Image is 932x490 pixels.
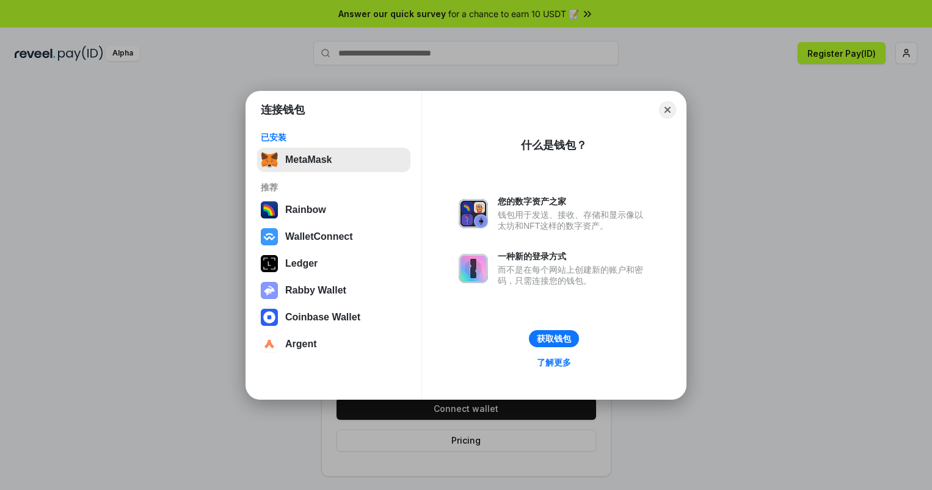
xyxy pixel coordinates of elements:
h1: 连接钱包 [261,103,305,117]
div: 了解更多 [537,357,571,368]
img: svg+xml,%3Csvg%20xmlns%3D%22http%3A%2F%2Fwww.w3.org%2F2000%2Fsvg%22%20fill%3D%22none%22%20viewBox... [459,199,488,228]
div: 推荐 [261,182,407,193]
img: svg+xml,%3Csvg%20xmlns%3D%22http%3A%2F%2Fwww.w3.org%2F2000%2Fsvg%22%20width%3D%2228%22%20height%3... [261,255,278,272]
div: MetaMask [285,154,332,165]
div: 一种新的登录方式 [498,251,649,262]
button: Coinbase Wallet [257,305,410,330]
img: svg+xml,%3Csvg%20width%3D%22120%22%20height%3D%22120%22%20viewBox%3D%220%200%20120%20120%22%20fil... [261,201,278,218]
div: 什么是钱包？ [521,138,587,153]
a: 了解更多 [530,355,578,370]
div: 获取钱包 [537,333,571,344]
img: svg+xml,%3Csvg%20xmlns%3D%22http%3A%2F%2Fwww.w3.org%2F2000%2Fsvg%22%20fill%3D%22none%22%20viewBox... [261,282,278,299]
img: svg+xml,%3Csvg%20xmlns%3D%22http%3A%2F%2Fwww.w3.org%2F2000%2Fsvg%22%20fill%3D%22none%22%20viewBox... [459,254,488,283]
div: Argent [285,339,317,350]
div: 已安装 [261,132,407,143]
button: WalletConnect [257,225,410,249]
div: Coinbase Wallet [285,312,360,323]
img: svg+xml,%3Csvg%20width%3D%2228%22%20height%3D%2228%22%20viewBox%3D%220%200%2028%2028%22%20fill%3D... [261,228,278,245]
div: WalletConnect [285,231,353,242]
div: Rainbow [285,204,326,215]
button: Argent [257,332,410,356]
button: MetaMask [257,148,410,172]
button: Close [659,101,676,118]
img: svg+xml,%3Csvg%20fill%3D%22none%22%20height%3D%2233%22%20viewBox%3D%220%200%2035%2033%22%20width%... [261,151,278,168]
button: Rabby Wallet [257,278,410,303]
img: svg+xml,%3Csvg%20width%3D%2228%22%20height%3D%2228%22%20viewBox%3D%220%200%2028%2028%22%20fill%3D... [261,309,278,326]
button: 获取钱包 [529,330,579,347]
div: Rabby Wallet [285,285,346,296]
div: 钱包用于发送、接收、存储和显示像以太坊和NFT这样的数字资产。 [498,209,649,231]
div: Ledger [285,258,318,269]
button: Ledger [257,251,410,276]
div: 而不是在每个网站上创建新的账户和密码，只需连接您的钱包。 [498,264,649,286]
button: Rainbow [257,198,410,222]
div: 您的数字资产之家 [498,196,649,207]
img: svg+xml,%3Csvg%20width%3D%2228%22%20height%3D%2228%22%20viewBox%3D%220%200%2028%2028%22%20fill%3D... [261,336,278,353]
